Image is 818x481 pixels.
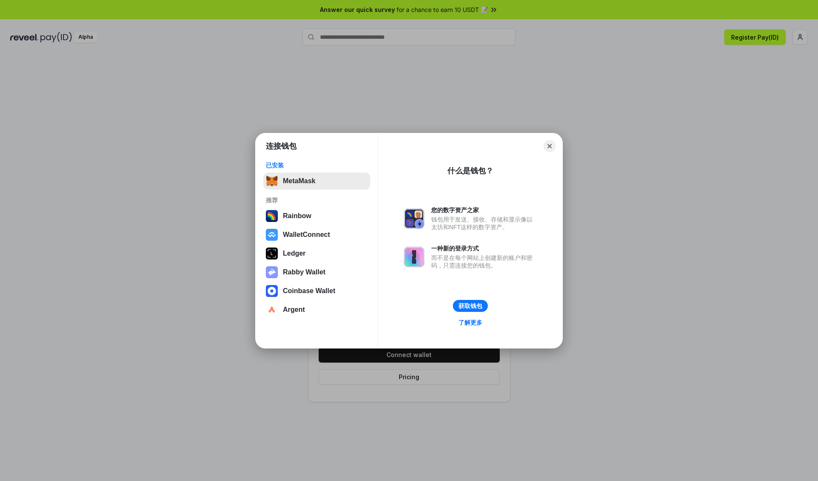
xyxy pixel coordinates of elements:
[283,306,305,314] div: Argent
[263,226,370,243] button: WalletConnect
[458,319,482,326] div: 了解更多
[283,287,335,295] div: Coinbase Wallet
[431,254,537,269] div: 而不是在每个网站上创建新的账户和密码，只需连接您的钱包。
[404,208,424,229] img: svg+xml,%3Csvg%20xmlns%3D%22http%3A%2F%2Fwww.w3.org%2F2000%2Fsvg%22%20fill%3D%22none%22%20viewBox...
[453,300,488,312] button: 获取钱包
[266,196,368,204] div: 推荐
[283,268,325,276] div: Rabby Wallet
[447,166,493,176] div: 什么是钱包？
[266,141,297,151] h1: 连接钱包
[458,302,482,310] div: 获取钱包
[266,161,368,169] div: 已安装
[263,245,370,262] button: Ledger
[266,248,278,259] img: svg+xml,%3Csvg%20xmlns%3D%22http%3A%2F%2Fwww.w3.org%2F2000%2Fsvg%22%20width%3D%2228%22%20height%3...
[283,212,311,220] div: Rainbow
[266,175,278,187] img: svg+xml,%3Csvg%20fill%3D%22none%22%20height%3D%2233%22%20viewBox%3D%220%200%2035%2033%22%20width%...
[266,285,278,297] img: svg+xml,%3Csvg%20width%3D%2228%22%20height%3D%2228%22%20viewBox%3D%220%200%2028%2028%22%20fill%3D...
[404,247,424,267] img: svg+xml,%3Csvg%20xmlns%3D%22http%3A%2F%2Fwww.w3.org%2F2000%2Fsvg%22%20fill%3D%22none%22%20viewBox...
[431,206,537,214] div: 您的数字资产之家
[263,264,370,281] button: Rabby Wallet
[453,317,487,328] a: 了解更多
[431,216,537,231] div: 钱包用于发送、接收、存储和显示像以太坊和NFT这样的数字资产。
[283,231,330,239] div: WalletConnect
[263,282,370,300] button: Coinbase Wallet
[283,177,315,185] div: MetaMask
[263,173,370,190] button: MetaMask
[266,229,278,241] img: svg+xml,%3Csvg%20width%3D%2228%22%20height%3D%2228%22%20viewBox%3D%220%200%2028%2028%22%20fill%3D...
[544,140,556,152] button: Close
[263,207,370,225] button: Rainbow
[283,250,305,257] div: Ledger
[263,301,370,318] button: Argent
[266,266,278,278] img: svg+xml,%3Csvg%20xmlns%3D%22http%3A%2F%2Fwww.w3.org%2F2000%2Fsvg%22%20fill%3D%22none%22%20viewBox...
[266,304,278,316] img: svg+xml,%3Csvg%20width%3D%2228%22%20height%3D%2228%22%20viewBox%3D%220%200%2028%2028%22%20fill%3D...
[431,245,537,252] div: 一种新的登录方式
[266,210,278,222] img: svg+xml,%3Csvg%20width%3D%22120%22%20height%3D%22120%22%20viewBox%3D%220%200%20120%20120%22%20fil...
